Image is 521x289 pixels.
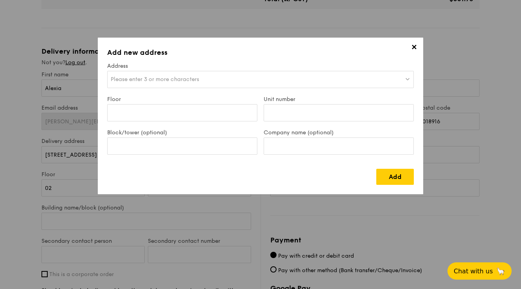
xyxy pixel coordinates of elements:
button: Chat with us🦙 [447,262,512,280]
span: 🦙 [496,267,505,276]
span: ✕ [408,43,419,54]
label: Floor [107,96,257,103]
h3: Add new address [107,47,414,58]
label: Unit number [264,96,414,103]
a: Add [376,169,414,185]
label: Address [107,63,414,69]
img: icon-dropdown.fa26e9f9.svg [405,76,410,82]
span: Chat with us [454,267,493,275]
span: Please enter 3 or more characters [111,76,199,83]
label: Block/tower (optional) [107,129,257,136]
label: Company name (optional) [264,129,414,136]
